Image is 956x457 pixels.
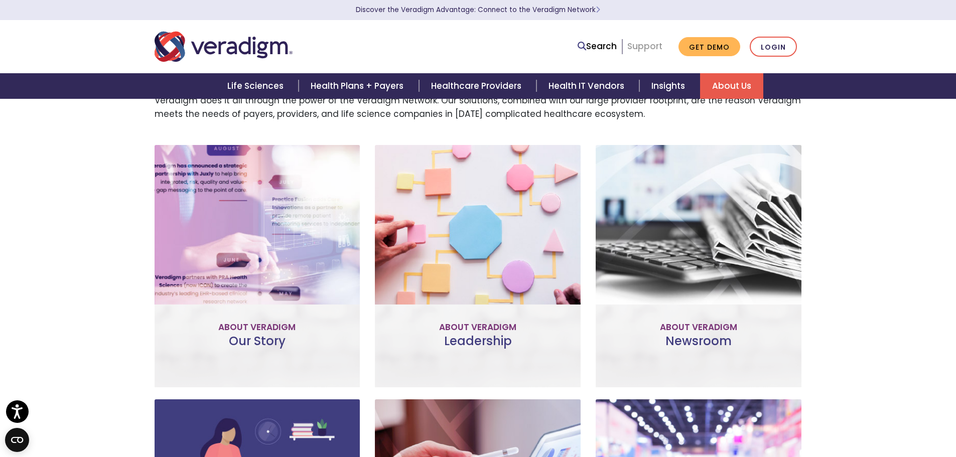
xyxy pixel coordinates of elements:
[536,73,639,99] a: Health IT Vendors
[163,321,352,334] p: About Veradigm
[155,30,293,63] img: Veradigm logo
[763,385,944,445] iframe: Drift Chat Widget
[750,37,797,57] a: Login
[700,73,763,99] a: About Us
[383,321,573,334] p: About Veradigm
[639,73,700,99] a: Insights
[163,334,352,363] h3: Our Story
[356,5,600,15] a: Discover the Veradigm Advantage: Connect to the Veradigm NetworkLearn More
[299,73,419,99] a: Health Plans + Payers
[215,73,299,99] a: Life Sciences
[604,334,793,363] h3: Newsroom
[604,321,793,334] p: About Veradigm
[578,40,617,53] a: Search
[155,94,802,121] p: Veradigm does it all through the power of the Veradigm Network. Our solutions, combined with our ...
[383,334,573,363] h3: Leadership
[627,40,662,52] a: Support
[596,5,600,15] span: Learn More
[419,73,536,99] a: Healthcare Providers
[5,428,29,452] button: Open CMP widget
[678,37,740,57] a: Get Demo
